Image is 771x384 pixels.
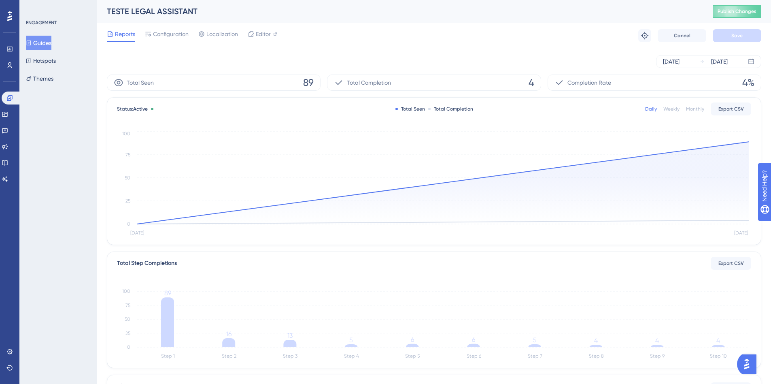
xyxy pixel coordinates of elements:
[718,8,756,15] span: Publish Changes
[528,353,542,359] tspan: Step 7
[107,6,692,17] div: TESTE LEGAL ASSISTANT
[133,106,148,112] span: Active
[153,29,189,39] span: Configuration
[718,106,744,112] span: Export CSV
[645,106,657,112] div: Daily
[663,106,680,112] div: Weekly
[731,32,743,39] span: Save
[125,198,130,204] tspan: 25
[737,352,761,376] iframe: UserGuiding AI Assistant Launcher
[226,330,232,338] tspan: 16
[711,102,751,115] button: Export CSV
[663,57,680,66] div: [DATE]
[26,36,51,50] button: Guides
[206,29,238,39] span: Localization
[130,230,144,236] tspan: [DATE]
[127,78,154,87] span: Total Seen
[650,353,665,359] tspan: Step 9
[658,29,706,42] button: Cancel
[344,353,359,359] tspan: Step 4
[589,353,604,359] tspan: Step 8
[117,258,177,268] div: Total Step Completions
[125,331,130,336] tspan: 25
[127,344,130,350] tspan: 0
[164,289,171,297] tspan: 89
[533,336,537,344] tspan: 5
[734,230,748,236] tspan: [DATE]
[283,353,297,359] tspan: Step 3
[674,32,690,39] span: Cancel
[125,316,130,322] tspan: 50
[26,71,53,86] button: Themes
[122,131,130,137] tspan: 100
[567,78,611,87] span: Completion Rate
[713,29,761,42] button: Save
[347,78,391,87] span: Total Completion
[718,260,744,267] span: Export CSV
[161,353,175,359] tspan: Step 1
[472,336,475,343] tspan: 6
[303,76,314,89] span: 89
[26,53,56,68] button: Hotspots
[655,337,659,344] tspan: 4
[349,336,353,344] tspan: 5
[713,5,761,18] button: Publish Changes
[467,353,481,359] tspan: Step 6
[594,337,598,344] tspan: 4
[125,175,130,181] tspan: 50
[125,152,130,158] tspan: 75
[115,29,135,39] span: Reports
[222,353,236,359] tspan: Step 2
[405,353,420,359] tspan: Step 5
[411,336,414,343] tspan: 6
[428,106,473,112] div: Total Completion
[19,2,51,12] span: Need Help?
[711,57,728,66] div: [DATE]
[742,76,754,89] span: 4%
[287,332,293,339] tspan: 13
[127,221,130,227] tspan: 0
[716,337,720,344] tspan: 4
[710,353,727,359] tspan: Step 10
[711,257,751,270] button: Export CSV
[26,19,57,26] div: ENGAGEMENT
[395,106,425,112] div: Total Seen
[125,303,130,308] tspan: 75
[256,29,271,39] span: Editor
[122,288,130,294] tspan: 100
[117,106,148,112] span: Status:
[529,76,534,89] span: 4
[686,106,704,112] div: Monthly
